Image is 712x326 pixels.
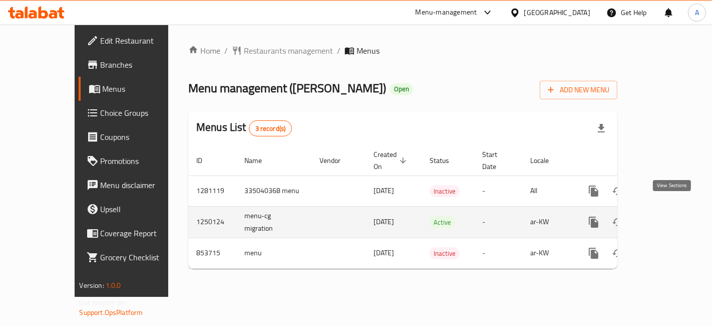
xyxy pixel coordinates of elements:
a: Menu disclaimer [79,173,193,197]
span: Inactive [430,248,460,259]
td: - [474,238,522,268]
div: Menu-management [416,7,477,19]
td: menu-cg migration [236,206,311,238]
a: Upsell [79,197,193,221]
span: Menus [103,83,185,95]
span: Coupons [101,131,185,143]
div: [GEOGRAPHIC_DATA] [524,7,590,18]
span: Active [430,217,455,228]
span: Menu management ( [PERSON_NAME] ) [188,77,386,99]
span: Get support on: [80,296,126,309]
span: Start Date [482,148,510,173]
a: Promotions [79,149,193,173]
span: Name [244,154,275,167]
button: Add New Menu [540,81,617,99]
nav: breadcrumb [188,45,617,57]
li: / [224,45,228,57]
button: Change Status [606,179,630,203]
a: Menus [79,77,193,101]
td: ar-KW [522,238,574,268]
a: Restaurants management [232,45,333,57]
td: 1281119 [188,176,236,206]
td: - [474,176,522,206]
span: Branches [101,59,185,71]
button: Change Status [606,241,630,265]
span: Add New Menu [548,84,609,96]
div: Total records count [249,120,292,136]
span: Open [390,85,413,93]
a: Branches [79,53,193,77]
span: A [695,7,699,18]
span: Choice Groups [101,107,185,119]
span: [DATE] [374,246,394,259]
button: more [582,241,606,265]
a: Choice Groups [79,101,193,125]
table: enhanced table [188,145,686,269]
a: Coupons [79,125,193,149]
div: Open [390,83,413,95]
span: 3 record(s) [249,124,292,133]
a: Edit Restaurant [79,29,193,53]
span: Menu disclaimer [101,179,185,191]
span: Edit Restaurant [101,35,185,47]
td: 335040368 menu [236,176,311,206]
a: Grocery Checklist [79,245,193,269]
td: menu [236,238,311,268]
a: Coverage Report [79,221,193,245]
span: [DATE] [374,215,394,228]
a: Support.OpsPlatform [80,306,143,319]
span: Created On [374,148,410,173]
span: Version: [80,279,104,292]
h2: Menus List [196,120,292,136]
th: Actions [574,145,686,176]
td: - [474,206,522,238]
td: 1250124 [188,206,236,238]
span: Status [430,154,462,167]
span: Upsell [101,203,185,215]
td: ar-KW [522,206,574,238]
button: more [582,210,606,234]
span: Locale [530,154,562,167]
button: more [582,179,606,203]
span: ID [196,154,215,167]
span: Restaurants management [244,45,333,57]
span: 1.0.0 [106,279,121,292]
td: All [522,176,574,206]
span: Vendor [319,154,353,167]
span: Coverage Report [101,227,185,239]
li: / [337,45,340,57]
a: Home [188,45,220,57]
div: Export file [589,116,613,140]
span: Inactive [430,186,460,197]
span: Menus [357,45,380,57]
td: 853715 [188,238,236,268]
span: Promotions [101,155,185,167]
span: Grocery Checklist [101,251,185,263]
button: Change Status [606,210,630,234]
span: [DATE] [374,184,394,197]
